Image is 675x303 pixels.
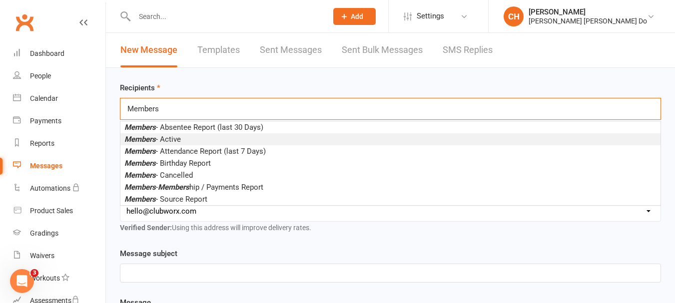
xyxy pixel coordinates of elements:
[124,171,193,180] span: - Cancelled
[124,147,266,156] span: - Attendance Report (last 7 Days)
[124,135,156,144] em: Members
[13,267,105,290] a: Workouts
[30,72,51,80] div: People
[124,135,181,144] span: - Active
[30,117,61,125] div: Payments
[13,155,105,177] a: Messages
[260,33,322,67] a: Sent Messages
[120,33,177,67] a: New Message
[13,65,105,87] a: People
[342,33,423,67] a: Sent Bulk Messages
[124,195,207,204] span: - Source Report
[504,6,524,26] div: CH
[13,245,105,267] a: Waivers
[13,200,105,222] a: Product Sales
[124,183,156,192] em: Members
[30,269,38,277] span: 3
[30,139,54,147] div: Reports
[30,162,62,170] div: Messages
[10,269,34,293] iframe: Intercom live chat
[13,132,105,155] a: Reports
[30,184,70,192] div: Automations
[124,195,156,204] em: Members
[13,177,105,200] a: Automations
[120,248,177,260] label: Message subject
[13,87,105,110] a: Calendar
[12,10,37,35] a: Clubworx
[120,224,311,232] span: Using this address will improve delivery rates.
[30,49,64,57] div: Dashboard
[30,274,60,282] div: Workouts
[443,33,493,67] a: SMS Replies
[124,171,156,180] em: Members
[529,7,647,16] div: [PERSON_NAME]
[124,147,156,156] em: Members
[351,12,363,20] span: Add
[197,33,240,67] a: Templates
[126,102,162,115] input: Search Prospects, Members and Reports
[333,8,376,25] button: Add
[120,224,172,232] strong: Verified Sender:
[13,42,105,65] a: Dashboard
[124,159,156,168] em: Members
[13,110,105,132] a: Payments
[124,183,263,192] span: - hip / Payments Report
[158,183,189,192] em: Members
[13,222,105,245] a: Gradings
[131,9,320,23] input: Search...
[30,207,73,215] div: Product Sales
[124,159,211,168] span: - Birthday Report
[124,123,156,132] em: Members
[30,229,58,237] div: Gradings
[30,252,54,260] div: Waivers
[417,5,444,27] span: Settings
[529,16,647,25] div: [PERSON_NAME] [PERSON_NAME] Do
[30,94,58,102] div: Calendar
[120,82,160,94] label: Recipients
[124,123,263,132] span: - Absentee Report (last 30 Days)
